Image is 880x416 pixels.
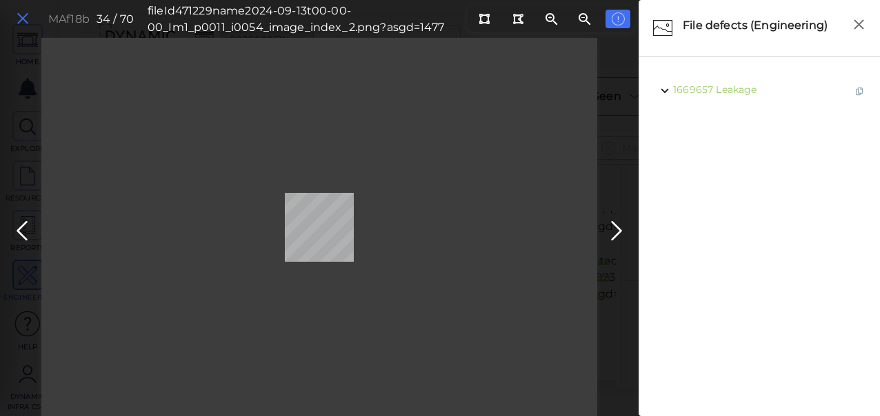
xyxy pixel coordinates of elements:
[679,14,846,43] div: File defects (Engineering)
[148,3,461,36] div: fileId 471229 name 2024-09-13t00-00-00_Im1_p0011_i0054_image_index_2.png?asgd=1477
[673,83,713,96] span: 1669657
[48,11,90,28] div: MAf18b
[821,354,870,406] iframe: Chat
[646,71,873,110] div: 1669657 Leakage
[716,83,757,96] span: Leakage
[97,11,134,28] div: 34 / 70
